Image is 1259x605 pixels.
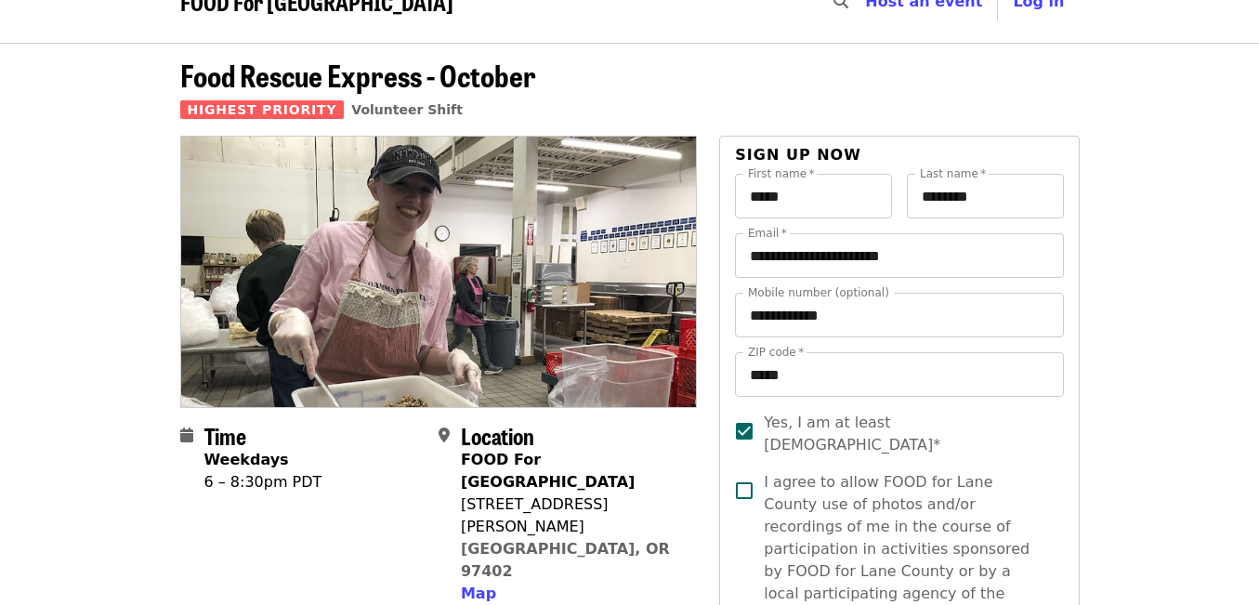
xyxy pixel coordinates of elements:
label: First name [748,168,815,179]
i: calendar icon [180,427,193,444]
span: Yes, I am at least [DEMOGRAPHIC_DATA]* [764,412,1048,456]
a: Volunteer Shift [351,102,463,117]
input: Email [735,233,1063,278]
label: Email [748,228,787,239]
span: Time [204,419,246,452]
input: Last name [907,174,1064,218]
label: Mobile number (optional) [748,287,889,298]
span: Food Rescue Express - October [180,53,536,97]
i: map-marker-alt icon [439,427,450,444]
span: Location [461,419,534,452]
label: Last name [920,168,986,179]
input: ZIP code [735,352,1063,397]
strong: Weekdays [204,451,289,468]
img: Food Rescue Express - October organized by FOOD For Lane County [181,137,697,406]
button: Map [461,583,496,605]
input: First name [735,174,892,218]
input: Mobile number (optional) [735,293,1063,337]
div: 6 – 8:30pm PDT [204,471,322,493]
span: Sign up now [735,146,861,164]
div: [STREET_ADDRESS][PERSON_NAME] [461,493,682,538]
label: ZIP code [748,347,804,358]
span: Map [461,585,496,602]
a: [GEOGRAPHIC_DATA], OR 97402 [461,540,670,580]
span: Highest Priority [180,100,345,119]
strong: FOOD For [GEOGRAPHIC_DATA] [461,451,635,491]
